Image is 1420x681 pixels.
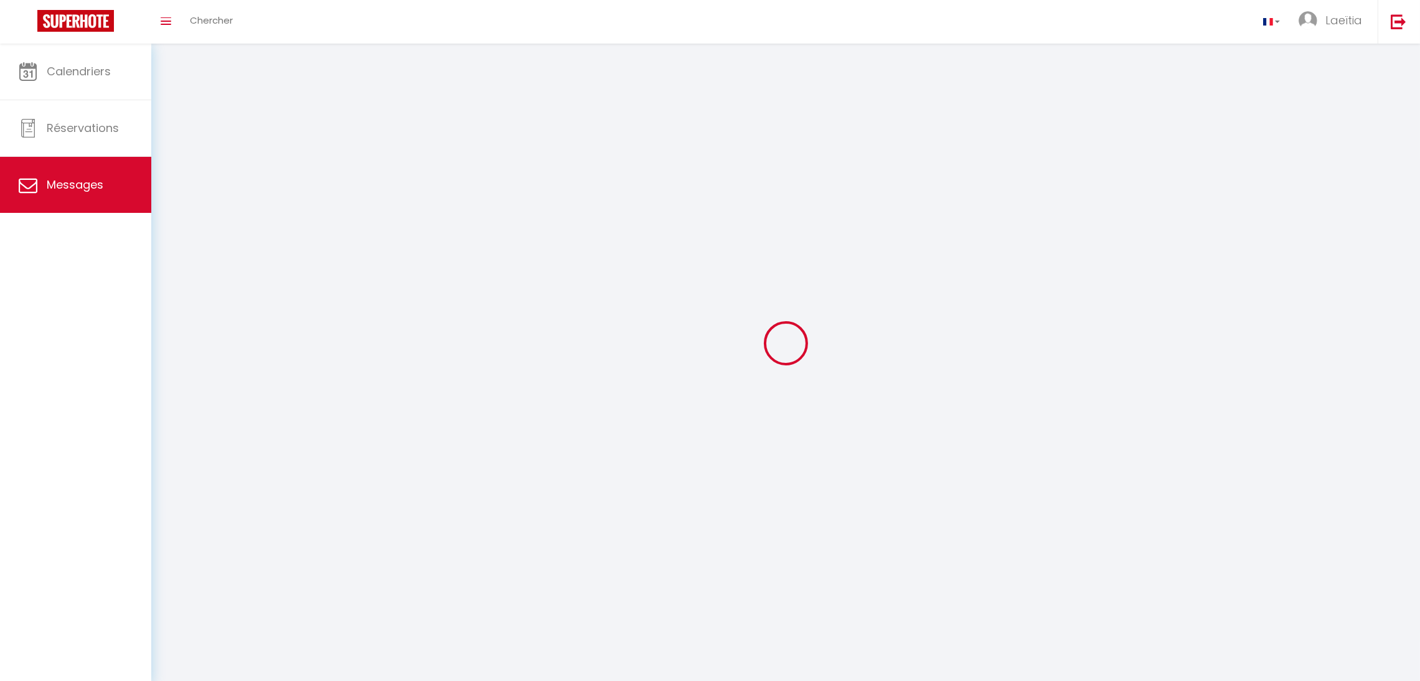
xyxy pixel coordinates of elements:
span: Calendriers [47,63,111,79]
img: logout [1391,14,1406,29]
span: Réservations [47,120,119,136]
span: Laeïtia [1325,12,1362,28]
img: Super Booking [37,10,114,32]
iframe: Chat [1367,625,1411,672]
span: Chercher [190,14,233,27]
img: ... [1299,11,1317,30]
button: Ouvrir le widget de chat LiveChat [10,5,47,42]
span: Messages [47,177,103,192]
